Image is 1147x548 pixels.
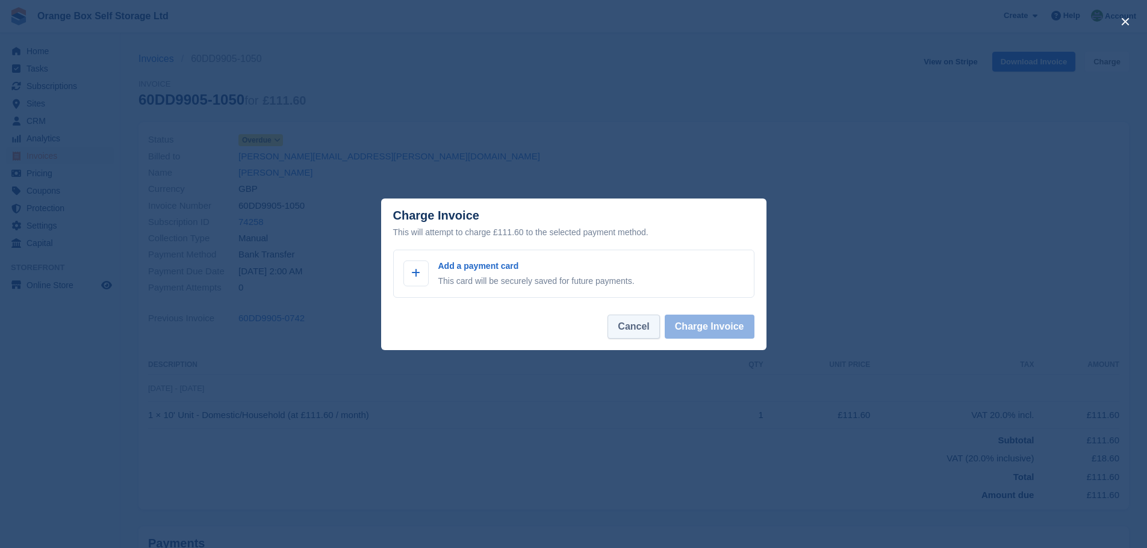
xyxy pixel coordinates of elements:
button: Cancel [608,315,659,339]
p: This card will be securely saved for future payments. [438,275,635,288]
p: Add a payment card [438,260,635,272]
a: Add a payment card This card will be securely saved for future payments. [393,250,754,298]
button: close [1116,12,1135,31]
div: This will attempt to charge £111.60 to the selected payment method. [393,225,754,239]
div: Charge Invoice [393,209,754,239]
button: Charge Invoice [665,315,754,339]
